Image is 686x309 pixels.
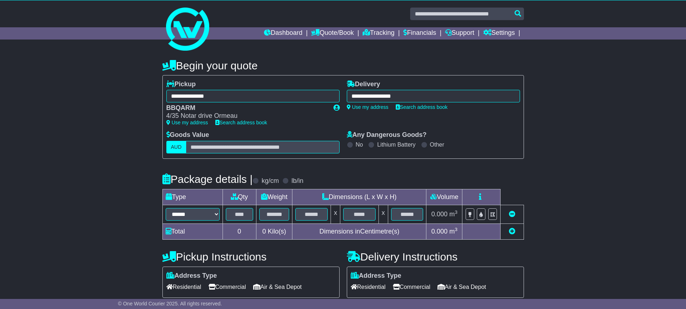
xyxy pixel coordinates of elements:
[166,281,201,292] span: Residential
[431,228,448,235] span: 0.000
[363,27,394,40] a: Tracking
[162,251,340,263] h4: Pickup Instructions
[455,209,458,215] sup: 3
[261,177,279,185] label: kg/cm
[449,211,458,218] span: m
[253,281,302,292] span: Air & Sea Depot
[292,223,426,239] td: Dimensions in Centimetre(s)
[377,141,416,148] label: Lithium Battery
[162,173,253,185] h4: Package details |
[351,281,386,292] span: Residential
[162,223,223,239] td: Total
[162,189,223,205] td: Type
[331,205,340,223] td: x
[445,27,474,40] a: Support
[509,228,515,235] a: Add new item
[449,228,458,235] span: m
[396,104,448,110] a: Search address book
[162,60,524,72] h4: Begin your quote
[262,228,266,235] span: 0
[347,104,389,110] a: Use my address
[166,272,217,280] label: Address Type
[166,120,208,125] a: Use my address
[438,281,486,292] span: Air & Sea Depot
[378,205,388,223] td: x
[223,223,256,239] td: 0
[393,281,430,292] span: Commercial
[426,189,462,205] td: Volume
[223,189,256,205] td: Qty
[215,120,267,125] a: Search address book
[483,27,515,40] a: Settings
[166,131,209,139] label: Goods Value
[291,177,303,185] label: lb/in
[256,223,292,239] td: Kilo(s)
[166,80,196,88] label: Pickup
[356,141,363,148] label: No
[403,27,436,40] a: Financials
[166,104,326,112] div: BBQARM
[430,141,444,148] label: Other
[455,227,458,232] sup: 3
[118,301,222,306] span: © One World Courier 2025. All rights reserved.
[209,281,246,292] span: Commercial
[311,27,354,40] a: Quote/Book
[347,251,524,263] h4: Delivery Instructions
[166,112,326,120] div: 4/35 Notar drive Ormeau
[256,189,292,205] td: Weight
[347,131,427,139] label: Any Dangerous Goods?
[292,189,426,205] td: Dimensions (L x W x H)
[347,80,380,88] label: Delivery
[264,27,302,40] a: Dashboard
[509,211,515,218] a: Remove this item
[351,272,402,280] label: Address Type
[431,211,448,218] span: 0.000
[166,141,187,153] label: AUD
